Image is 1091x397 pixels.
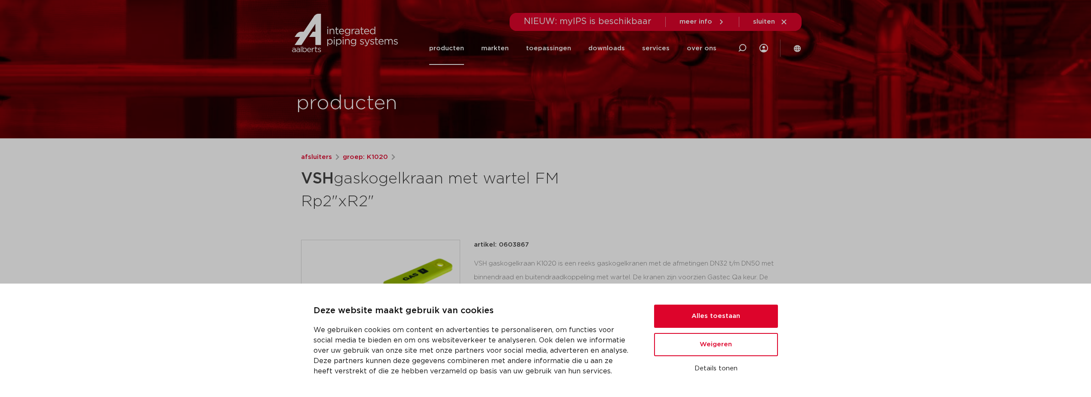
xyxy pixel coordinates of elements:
a: markten [481,32,509,65]
a: sluiten [753,18,788,26]
p: We gebruiken cookies om content en advertenties te personaliseren, om functies voor social media ... [313,325,633,376]
a: producten [429,32,464,65]
button: Alles toestaan [654,305,778,328]
a: groep: K1020 [343,152,388,162]
a: over ons [687,32,716,65]
p: Deze website maakt gebruik van cookies [313,304,633,318]
a: meer info [679,18,725,26]
a: services [642,32,670,65]
span: meer info [679,18,712,25]
button: Weigeren [654,333,778,356]
a: toepassingen [526,32,571,65]
nav: Menu [429,32,716,65]
a: downloads [588,32,625,65]
a: afsluiters [301,152,332,162]
span: sluiten [753,18,775,25]
span: NIEUW: myIPS is beschikbaar [524,17,652,26]
button: Details tonen [654,361,778,376]
p: artikel: 0603867 [474,240,529,250]
h1: gaskogelkraan met wartel FM Rp2"xR2" [301,166,624,212]
strong: VSH [301,171,334,186]
h1: producten [296,90,397,117]
div: VSH gaskogelkraan K1020 is een reeks gaskogelkranen met de afmetingen DN32 t/m DN50 met binnendra... [474,257,790,325]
